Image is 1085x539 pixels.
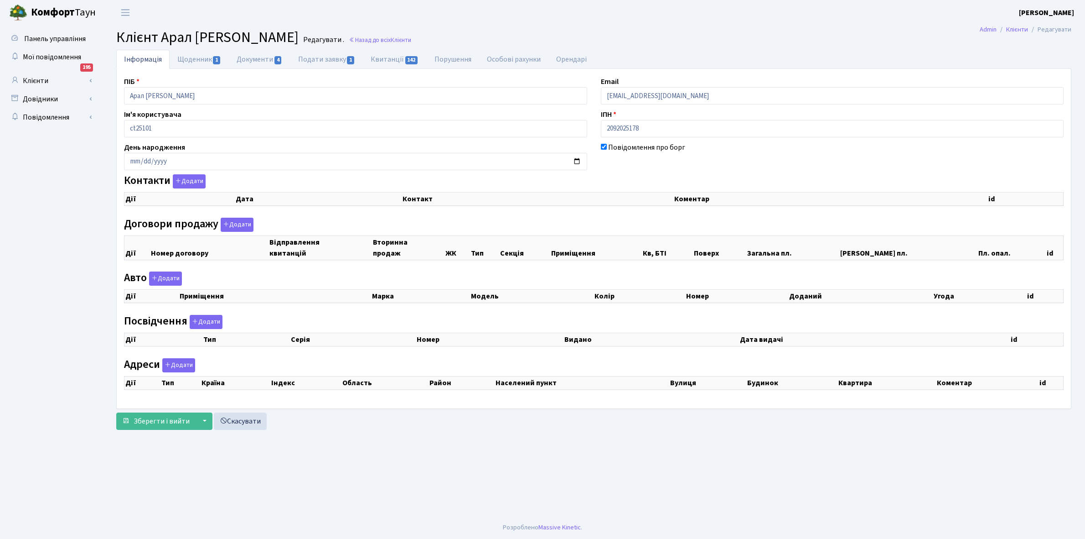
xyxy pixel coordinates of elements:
a: Орендарі [548,50,594,69]
a: Назад до всіхКлієнти [349,36,411,44]
nav: breadcrumb [966,20,1085,39]
a: Admin [980,25,997,34]
th: Дії [124,193,235,206]
th: Дії [124,333,202,346]
th: Тип [470,235,499,260]
a: Додати [187,313,222,329]
a: Massive Kinetic [538,523,581,532]
th: Приміщення [179,290,371,303]
div: Розроблено . [503,523,582,533]
b: [PERSON_NAME] [1019,8,1074,18]
th: Поверх [693,235,747,260]
th: Індекс [270,376,341,389]
th: Вулиця [669,376,746,389]
th: Номер [416,333,563,346]
th: Кв, БТІ [642,235,693,260]
a: Додати [170,173,206,189]
th: Марка [371,290,470,303]
th: Дії [124,376,160,389]
th: Контакт [402,193,673,206]
th: Доданий [788,290,933,303]
a: Мої повідомлення195 [5,48,96,66]
th: Область [341,376,429,389]
a: Клієнти [1006,25,1028,34]
th: Коментар [673,193,988,206]
th: Населений пункт [495,376,669,389]
th: Тип [202,333,290,346]
a: Порушення [427,50,479,69]
span: 4 [274,56,282,64]
a: Щоденник [170,50,229,69]
button: Контакти [173,174,206,188]
th: id [1026,290,1064,303]
small: Редагувати . [301,36,344,44]
th: Дата [235,193,402,206]
a: Довідники [5,90,96,108]
label: Повідомлення про борг [608,142,685,153]
th: Коментар [936,376,1038,389]
span: Панель управління [24,34,86,44]
label: Контакти [124,174,206,188]
label: Посвідчення [124,315,222,329]
li: Редагувати [1028,25,1071,35]
th: Колір [594,290,685,303]
span: Клієнти [391,36,411,44]
button: Посвідчення [190,315,222,329]
a: Документи [229,50,290,69]
th: Номер [685,290,788,303]
th: Будинок [746,376,837,389]
th: Квартира [837,376,936,389]
th: Модель [470,290,594,303]
th: [PERSON_NAME] пл. [839,235,977,260]
a: Скасувати [214,413,267,430]
div: 195 [80,63,93,72]
th: id [1046,235,1064,260]
a: Панель управління [5,30,96,48]
a: Повідомлення [5,108,96,126]
th: id [1038,376,1063,389]
span: Клієнт Арал [PERSON_NAME] [116,27,299,48]
th: Дії [124,290,179,303]
a: Додати [160,356,195,372]
th: Секція [499,235,550,260]
th: Серія [290,333,416,346]
th: Країна [201,376,270,389]
button: Договори продажу [221,218,253,232]
a: Додати [147,270,182,286]
label: Договори продажу [124,218,253,232]
label: Email [601,76,619,87]
a: [PERSON_NAME] [1019,7,1074,18]
th: Приміщення [550,235,642,260]
span: Зберегти і вийти [134,416,190,426]
label: ПІБ [124,76,139,87]
th: id [987,193,1063,206]
a: Квитанції [363,50,426,69]
th: Номер договору [150,235,268,260]
button: Авто [149,272,182,286]
label: ІПН [601,109,616,120]
th: Загальна пл. [746,235,839,260]
button: Зберегти і вийти [116,413,196,430]
th: Відправлення квитанцій [269,235,372,260]
label: День народження [124,142,185,153]
th: ЖК [444,235,470,260]
label: Авто [124,272,182,286]
th: id [1010,333,1063,346]
button: Переключити навігацію [114,5,137,20]
a: Інформація [116,50,170,69]
b: Комфорт [31,5,75,20]
th: Район [429,376,494,389]
a: Додати [218,216,253,232]
span: 1 [347,56,354,64]
span: Мої повідомлення [23,52,81,62]
th: Пл. опал. [977,235,1046,260]
span: 1 [213,56,220,64]
th: Угода [933,290,1026,303]
span: Таун [31,5,96,21]
img: logo.png [9,4,27,22]
label: Адреси [124,358,195,372]
a: Клієнти [5,72,96,90]
button: Адреси [162,358,195,372]
th: Видано [563,333,739,346]
th: Тип [160,376,201,389]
